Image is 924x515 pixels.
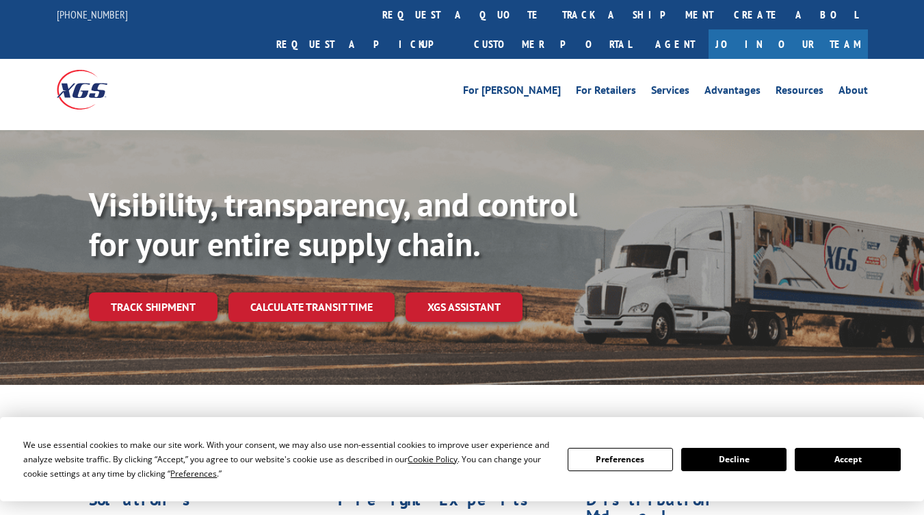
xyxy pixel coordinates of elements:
[681,448,787,471] button: Decline
[576,85,636,100] a: For Retailers
[228,292,395,322] a: Calculate transit time
[57,8,128,21] a: [PHONE_NUMBER]
[839,85,868,100] a: About
[89,292,217,321] a: Track shipment
[464,29,642,59] a: Customer Portal
[704,85,761,100] a: Advantages
[642,29,709,59] a: Agent
[170,468,217,479] span: Preferences
[406,292,523,322] a: XGS ASSISTANT
[23,438,551,481] div: We use essential cookies to make our site work. With your consent, we may also use non-essential ...
[463,85,561,100] a: For [PERSON_NAME]
[795,448,900,471] button: Accept
[408,453,458,465] span: Cookie Policy
[709,29,868,59] a: Join Our Team
[568,448,673,471] button: Preferences
[89,183,577,265] b: Visibility, transparency, and control for your entire supply chain.
[651,85,689,100] a: Services
[776,85,823,100] a: Resources
[266,29,464,59] a: Request a pickup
